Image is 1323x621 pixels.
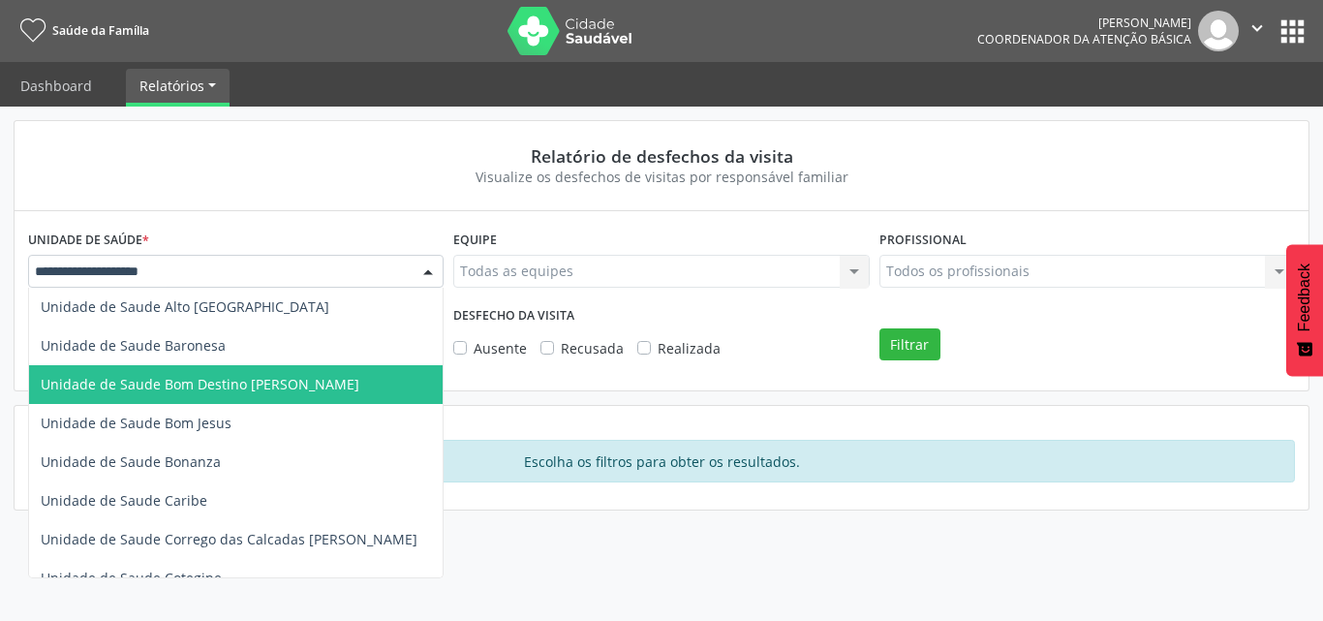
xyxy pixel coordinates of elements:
span: Unidade de Saude Corrego das Calcadas [PERSON_NAME] [41,530,417,548]
button: apps [1276,15,1309,48]
span: Coordenador da Atenção Básica [977,31,1191,47]
div: Relatório de desfechos da visita [42,145,1281,167]
span: Saúde da Família [52,22,149,39]
label: DESFECHO DA VISITA [453,301,574,331]
span: Relatórios [139,77,204,95]
span: Realizada [658,339,721,357]
div: Visualize os desfechos de visitas por responsável familiar [42,167,1281,187]
span: Ausente [474,339,527,357]
span: Unidade de Saude Bonanza [41,452,221,471]
img: img [1198,11,1239,51]
label: Unidade de saúde [28,225,149,255]
label: Equipe [453,225,497,255]
span: Unidade de Saude Cotegipe [41,569,222,587]
span: Unidade de Saude Baronesa [41,336,226,355]
span: Unidade de Saude Alto [GEOGRAPHIC_DATA] [41,297,329,316]
button:  [1239,11,1276,51]
button: Filtrar [879,328,940,361]
label: Profissional [879,225,967,255]
a: Dashboard [7,69,106,103]
div: Escolha os filtros para obter os resultados. [28,440,1295,482]
span: Recusada [561,339,624,357]
div: [PERSON_NAME] [977,15,1191,31]
span: Feedback [1296,264,1313,331]
a: Relatórios [126,69,230,103]
span: Unidade de Saude Bom Jesus [41,414,231,432]
span: Unidade de Saude Bom Destino [PERSON_NAME] [41,375,359,393]
span: Unidade de Saude Caribe [41,491,207,510]
button: Feedback - Mostrar pesquisa [1286,244,1323,376]
i:  [1246,17,1268,39]
a: Saúde da Família [14,15,149,47]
